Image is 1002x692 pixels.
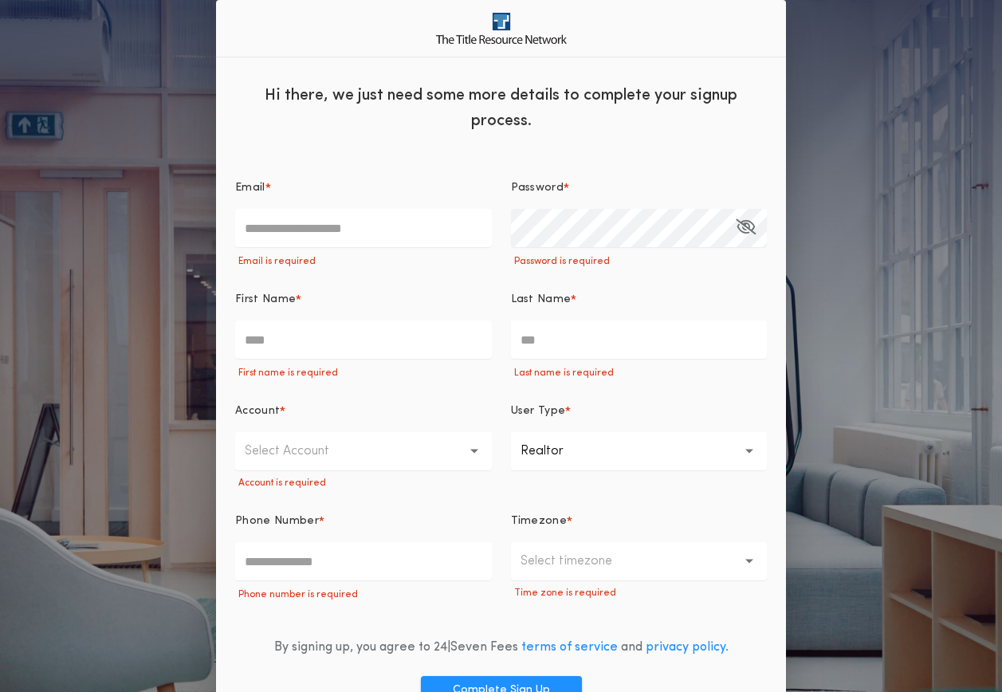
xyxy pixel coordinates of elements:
input: First Name* [235,320,492,359]
p: Email [235,180,265,196]
p: First name is required [235,367,492,379]
div: By signing up, you agree to 24|Seven Fees and [274,638,729,657]
p: Last name is required [511,367,768,379]
p: Email is required [235,255,492,268]
input: Phone Number* [235,542,492,580]
p: Account is required [235,477,492,490]
p: Select timezone [521,552,638,571]
button: Select timezone [511,542,768,580]
p: Last Name [511,292,572,308]
p: Timezone [511,513,568,529]
button: Select Account [235,432,492,470]
input: Password* [511,209,768,247]
button: Realtor [511,432,768,470]
input: Email* [235,209,492,247]
img: logo [436,13,567,44]
p: Phone number is required [235,588,492,601]
p: Password is required [511,255,768,268]
p: Phone Number [235,513,319,529]
p: Password [511,180,564,196]
p: Time zone is required [511,587,768,600]
p: Realtor [521,442,589,461]
a: privacy policy. [646,641,729,654]
input: Last Name* [511,320,768,359]
p: Account [235,403,280,419]
p: Select Account [245,442,355,461]
a: terms of service [521,641,618,654]
button: Password* [736,209,756,247]
p: First Name [235,292,296,308]
p: User Type [511,403,566,419]
div: Hi there, we just need some more details to complete your signup process. [216,70,786,142]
